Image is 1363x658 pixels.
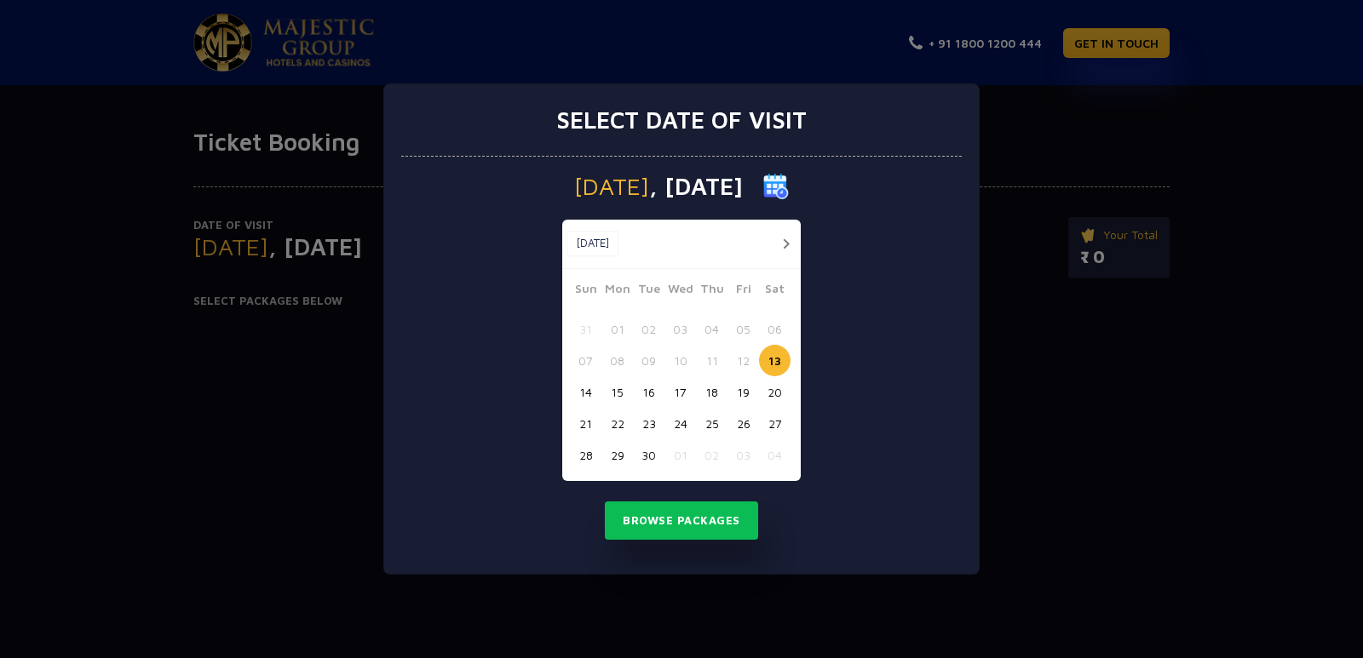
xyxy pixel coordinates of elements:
button: 01 [601,313,633,345]
button: 16 [633,376,664,408]
button: 26 [728,408,759,439]
button: 14 [570,376,601,408]
button: 08 [601,345,633,376]
button: 13 [759,345,791,376]
span: Wed [664,279,696,303]
span: Sun [570,279,601,303]
button: 15 [601,376,633,408]
button: 07 [570,345,601,376]
button: 04 [759,439,791,471]
span: Thu [696,279,728,303]
button: 05 [728,313,759,345]
span: [DATE] [574,175,649,198]
span: Sat [759,279,791,303]
button: 18 [696,376,728,408]
button: 23 [633,408,664,439]
button: 03 [664,313,696,345]
button: 27 [759,408,791,439]
button: 19 [728,376,759,408]
button: 31 [570,313,601,345]
button: 30 [633,439,664,471]
button: 11 [696,345,728,376]
button: 17 [664,376,696,408]
button: 09 [633,345,664,376]
button: [DATE] [566,231,618,256]
button: 10 [664,345,696,376]
button: Browse Packages [605,501,758,541]
button: 28 [570,439,601,471]
button: 01 [664,439,696,471]
button: 25 [696,408,728,439]
button: 02 [696,439,728,471]
h3: Select date of visit [556,106,807,134]
button: 22 [601,408,633,439]
span: Mon [601,279,633,303]
button: 20 [759,376,791,408]
button: 24 [664,408,696,439]
button: 02 [633,313,664,345]
button: 12 [728,345,759,376]
button: 03 [728,439,759,471]
button: 21 [570,408,601,439]
button: 29 [601,439,633,471]
span: Tue [633,279,664,303]
button: 06 [759,313,791,345]
button: 04 [696,313,728,345]
span: Fri [728,279,759,303]
img: calender icon [763,174,789,199]
span: , [DATE] [649,175,743,198]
